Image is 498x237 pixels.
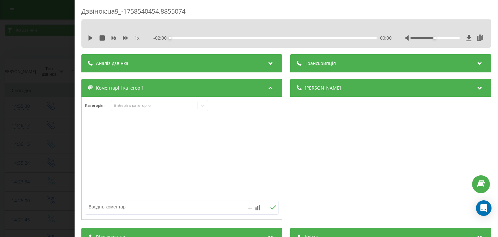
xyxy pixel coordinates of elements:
div: Accessibility label [433,37,436,39]
div: Дзвінок : ua9_-1758540454.8855074 [81,7,491,19]
span: Коментарі і категорії [96,85,143,91]
span: Аналіз дзвінка [96,60,128,67]
span: [PERSON_NAME] [305,85,341,91]
span: - 02:00 [154,35,170,41]
div: Виберіть категорію [114,103,195,108]
span: 1 x [135,35,139,41]
div: Accessibility label [169,37,172,39]
span: Транскрипція [305,60,336,67]
span: 00:00 [380,35,392,41]
h4: Категорія : [85,103,111,108]
div: Open Intercom Messenger [476,200,492,216]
